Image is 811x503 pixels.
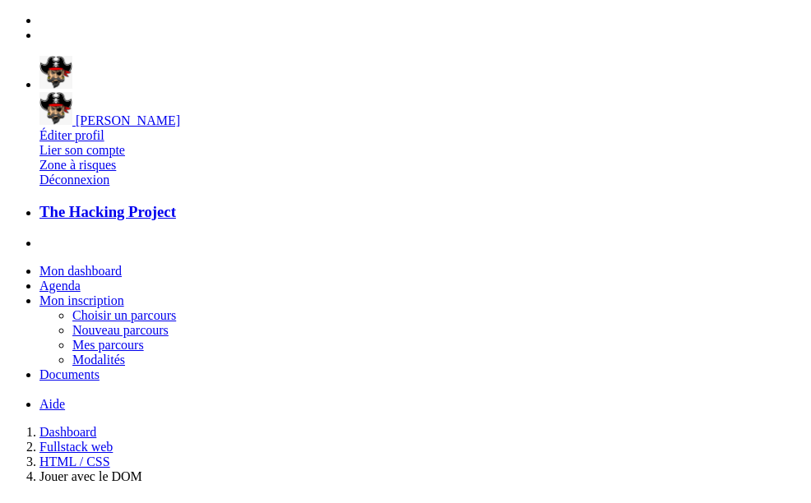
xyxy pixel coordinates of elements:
a: Mes parcours [72,338,144,352]
a: Zone à risques [39,158,116,172]
a: Documents [39,367,100,381]
a: Dashboard [39,425,96,439]
a: Choisir un parcours [72,308,176,322]
a: HTML / CSS [39,455,110,468]
a: Aide [39,397,65,411]
img: avatar [39,92,72,125]
a: Déconnexion [39,173,109,187]
a: The Hacking Project [39,203,804,221]
a: Mon inscription [39,293,124,307]
a: Éditer profil [39,128,104,142]
a: Fullstack web [39,440,113,454]
a: Mon dashboard [39,264,122,278]
a: Agenda [39,279,81,293]
a: avatar [39,77,72,91]
a: Nouveau parcours [72,323,169,337]
img: avatar [39,56,72,89]
a: avatar [PERSON_NAME] [39,113,180,127]
a: Modalités [72,353,125,367]
span: [PERSON_NAME] [76,113,180,127]
a: Lier son compte [39,143,125,157]
li: Jouer avec le DOM [39,469,804,484]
